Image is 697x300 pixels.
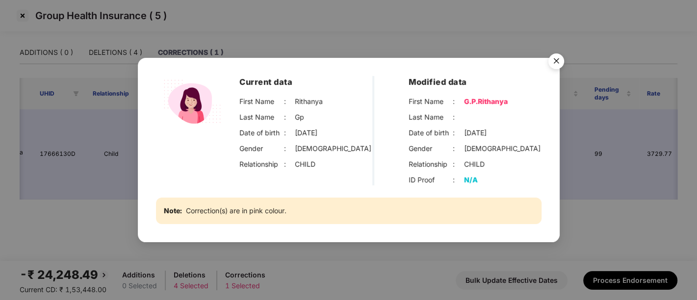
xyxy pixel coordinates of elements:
button: Close [542,49,569,75]
div: Gender [239,143,284,154]
div: [DATE] [464,127,486,138]
div: Gender [409,143,453,154]
div: Date of birth [409,127,453,138]
div: CHILD [295,159,315,170]
div: : [284,159,295,170]
div: First Name [239,96,284,107]
div: [DATE] [295,127,317,138]
div: G.P.Rithanya [464,96,507,107]
div: : [453,96,464,107]
div: N/A [464,175,477,185]
b: Note: [164,205,182,216]
div: Rithanya [295,96,323,107]
div: : [284,143,295,154]
div: CHILD [464,159,484,170]
div: : [284,96,295,107]
img: svg+xml;base64,PHN2ZyB4bWxucz0iaHR0cDovL3d3dy53My5vcmcvMjAwMC9zdmciIHdpZHRoPSIyMjQiIGhlaWdodD0iMT... [156,76,230,127]
div: ID Proof [409,175,453,185]
div: First Name [409,96,453,107]
div: Last Name [239,112,284,123]
img: svg+xml;base64,PHN2ZyB4bWxucz0iaHR0cDovL3d3dy53My5vcmcvMjAwMC9zdmciIHdpZHRoPSI1NiIgaGVpZ2h0PSI1Ni... [542,49,570,76]
div: [DEMOGRAPHIC_DATA] [295,143,371,154]
div: Date of birth [239,127,284,138]
h3: Current data [239,76,372,89]
div: : [453,159,464,170]
div: : [453,143,464,154]
div: : [453,112,464,123]
div: Last Name [409,112,453,123]
div: : [453,127,464,138]
div: Relationship [239,159,284,170]
div: Relationship [409,159,453,170]
div: : [284,112,295,123]
div: [DEMOGRAPHIC_DATA] [464,143,540,154]
div: : [284,127,295,138]
div: Correction(s) are in pink colour. [156,198,542,224]
div: Gp [295,112,304,123]
h3: Modified data [409,76,542,89]
div: : [453,175,464,185]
